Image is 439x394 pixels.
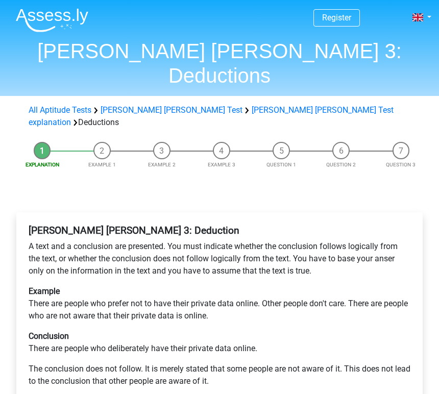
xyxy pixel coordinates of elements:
a: Example 1 [88,162,116,167]
p: There are people who deliberately have their private data online. [29,330,410,355]
a: Example 2 [148,162,176,167]
b: Example [29,286,60,296]
p: A text and a conclusion are presented. You must indicate whether the conclusion follows logically... [29,240,410,277]
a: Question 1 [266,162,296,167]
a: [PERSON_NAME] [PERSON_NAME] Test [101,105,242,115]
a: Explanation [26,162,59,167]
b: [PERSON_NAME] [PERSON_NAME] 3: Deduction [29,225,239,236]
div: Deductions [25,104,414,129]
p: There are people who prefer not to have their private data online. Other people don't care. There... [29,285,410,322]
a: Question 3 [386,162,416,167]
a: Example 3 [208,162,235,167]
img: Assessly [16,8,88,32]
a: Question 2 [326,162,356,167]
h1: [PERSON_NAME] [PERSON_NAME] 3: Deductions [8,39,431,88]
a: All Aptitude Tests [29,105,91,115]
b: Conclusion [29,331,69,341]
a: Register [322,13,351,22]
p: The conclusion does not follow. It is merely stated that some people are not aware of it. This do... [29,363,410,387]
